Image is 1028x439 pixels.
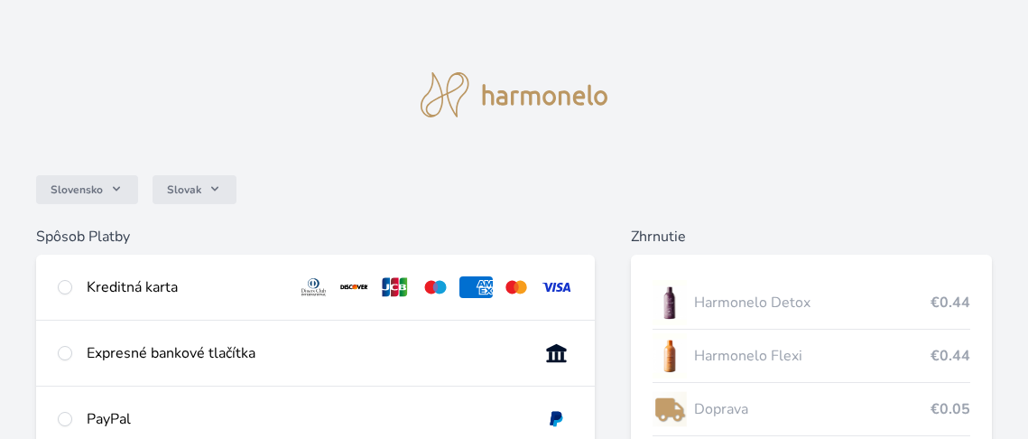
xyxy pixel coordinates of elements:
img: paypal.svg [540,408,573,430]
img: visa.svg [540,276,573,298]
div: PayPal [87,408,525,430]
h6: Zhrnutie [631,226,992,248]
span: Slovensko [51,182,103,197]
span: Harmonelo Flexi [694,345,931,367]
img: mc.svg [500,276,533,298]
div: Expresné bankové tlačítka [87,342,525,364]
img: amex.svg [459,276,493,298]
img: logo.svg [421,72,608,117]
img: discover.svg [338,276,371,298]
button: Slovak [153,175,236,204]
img: maestro.svg [419,276,452,298]
span: €0.44 [931,345,970,367]
img: diners.svg [297,276,330,298]
img: onlineBanking_SK.svg [540,342,573,364]
h6: Spôsob Platby [36,226,595,248]
button: Slovensko [36,175,138,204]
span: Slovak [167,182,201,197]
span: Doprava [694,398,931,420]
span: €0.05 [931,398,970,420]
span: €0.44 [931,292,970,313]
img: DETOX_se_stinem_x-lo.jpg [653,280,687,325]
div: Kreditná karta [87,276,282,298]
img: delivery-lo.png [653,387,687,432]
span: Harmonelo Detox [694,292,931,313]
img: CLEAN_FLEXI_se_stinem_x-hi_(1)-lo.jpg [653,333,687,378]
img: jcb.svg [378,276,412,298]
